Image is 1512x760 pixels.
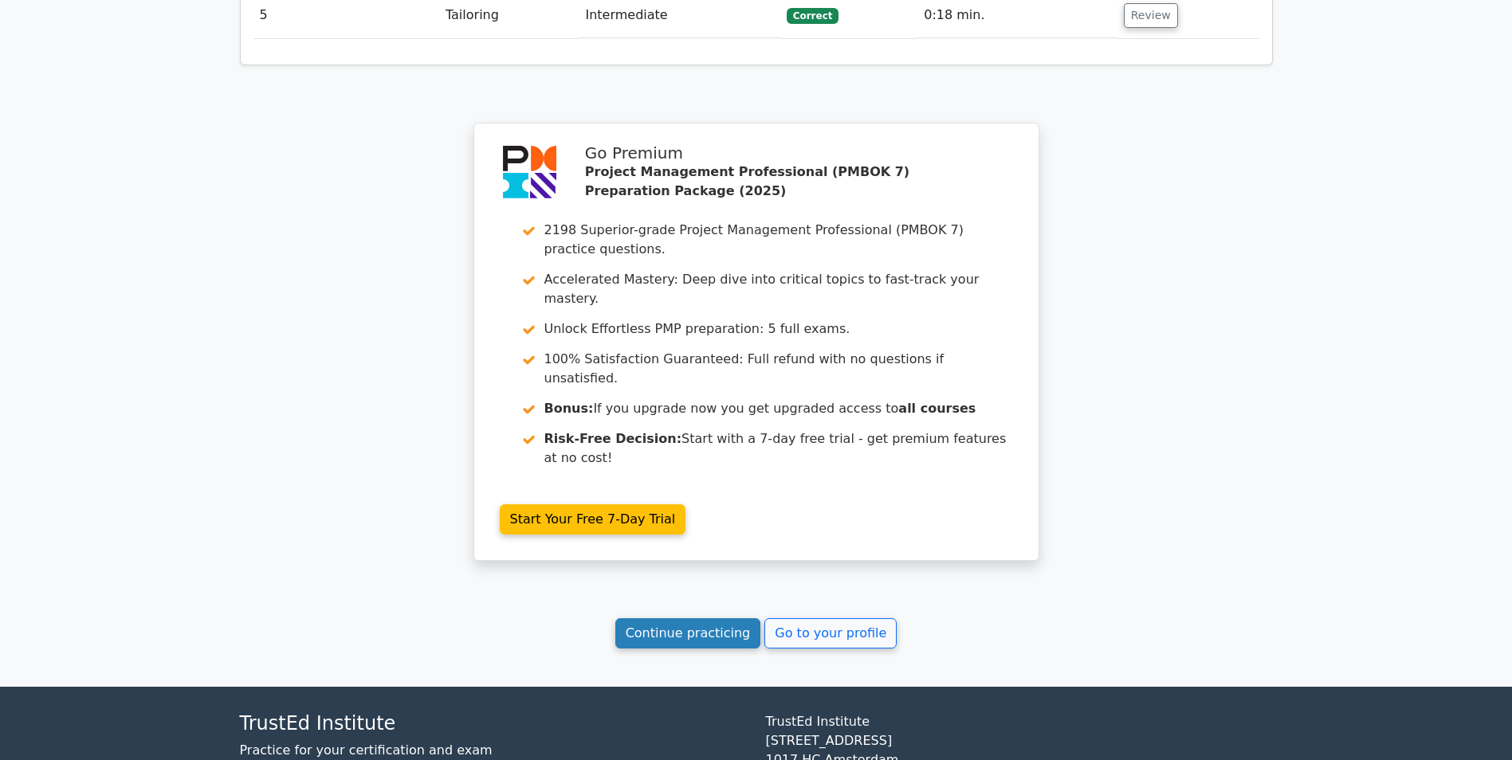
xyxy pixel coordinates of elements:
[615,618,761,648] a: Continue practicing
[1124,3,1178,28] button: Review
[240,712,747,735] h4: TrustEd Institute
[240,742,493,758] a: Practice for your certification and exam
[500,504,686,535] a: Start Your Free 7-Day Trial
[764,618,897,648] a: Go to your profile
[787,8,838,24] span: Correct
